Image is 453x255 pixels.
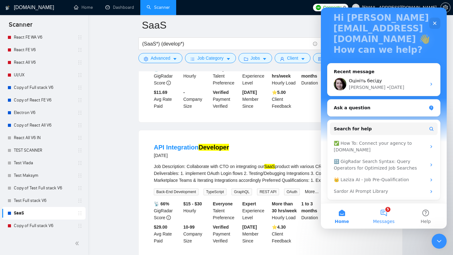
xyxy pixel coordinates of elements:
div: Hourly Load [271,200,300,221]
span: Job Category [197,55,223,62]
b: ⭐️ 5.00 [272,90,286,95]
b: [DATE] [242,225,257,230]
span: setting [441,5,450,10]
span: caret-down [262,57,267,61]
span: holder [77,35,82,40]
span: info-circle [166,81,171,85]
b: ⭐️ 4.30 [272,225,286,230]
span: holder [77,98,82,103]
iframe: Intercom live chat [432,234,447,249]
div: Duration [300,200,330,221]
div: Client Feedback [271,89,300,110]
span: holder [77,123,82,128]
span: Client [287,55,298,62]
span: holder [77,110,82,115]
div: Payment Verified [212,89,241,110]
a: React FE WA V6 [14,31,74,44]
div: Company Size [182,224,212,244]
b: $15 - $30 [183,201,202,206]
div: Experience Level [241,200,271,221]
a: More... [305,189,319,194]
input: Scanner name... [142,17,390,33]
a: React FE V6 [14,44,74,56]
span: GraphQL [232,188,252,195]
div: [DATE] [154,152,229,159]
span: holder [77,73,82,78]
span: user [280,57,284,61]
div: Client Feedback [271,224,300,244]
div: Talent Preference [212,66,241,86]
span: holder [77,223,82,228]
span: holder [77,148,82,153]
span: OAuth [284,188,300,195]
span: holder [77,85,82,90]
a: API IntegrationDeveloper [154,144,229,151]
b: Verified [213,225,229,230]
b: $11.69 [154,90,167,95]
mark: SaaS [264,164,275,169]
div: GigRadar Score [153,66,182,86]
b: 1 to 3 months [301,201,317,213]
span: holder [77,47,82,52]
a: Copy of Full stack V6 [14,81,74,94]
mark: Developer [199,144,229,151]
div: Hourly [182,66,212,86]
span: user [354,5,358,10]
a: UI/UX [14,69,74,81]
b: 📡 66% [154,201,169,206]
div: Avg Rate Paid [153,224,182,244]
button: userClientcaret-down [275,53,310,63]
span: REST API [257,188,279,195]
button: barsJob Categorycaret-down [185,53,236,63]
img: logo [5,3,10,13]
b: $29.00 [154,225,167,230]
span: caret-down [173,57,177,61]
span: double-left [75,240,81,247]
span: info-circle [313,42,317,46]
a: Copy of Full stack V6 [14,220,74,232]
span: Scanner [4,20,37,33]
a: dashboardDashboard [105,5,134,10]
span: Advanced [151,55,170,62]
div: Avg Rate Paid [153,89,182,110]
span: caret-down [226,57,231,61]
b: More than 30 hrs/week [272,201,297,213]
span: caret-down [301,57,305,61]
a: Test Full stack V6 [14,194,74,207]
span: holder [77,60,82,65]
b: - [183,90,185,95]
button: setting [440,3,450,13]
input: Search Freelance Jobs... [142,40,310,48]
span: Connects: [323,4,342,11]
iframe: Intercom live chat [321,8,447,229]
a: Test Vlada [14,157,74,169]
div: Talent Preference [212,200,241,221]
a: SaaS [14,207,74,220]
b: [DATE] [242,90,257,95]
a: Copy of React All V6 [14,119,74,132]
div: Hourly Load [271,66,300,86]
img: upwork-logo.png [316,5,321,10]
a: searchScanner [147,5,170,10]
button: settingAdvancedcaret-down [138,53,182,63]
span: folder [244,57,248,61]
div: Company Size [182,89,212,110]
